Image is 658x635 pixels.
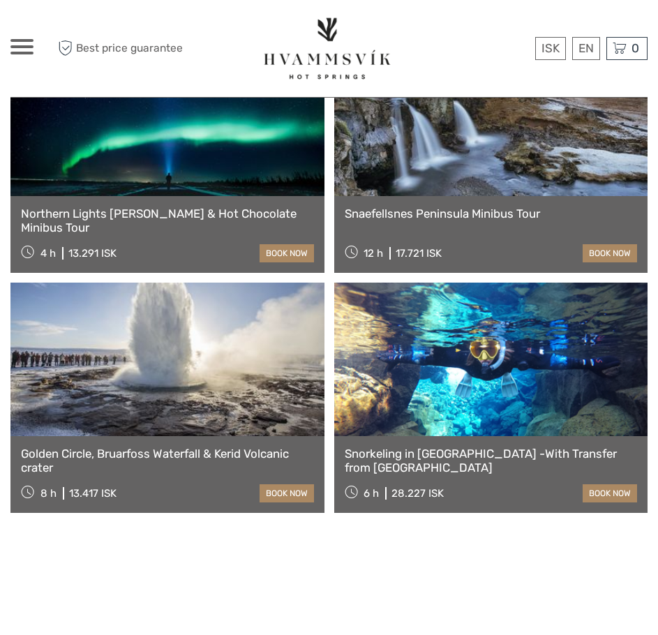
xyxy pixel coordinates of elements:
a: book now [583,484,637,502]
span: 8 h [40,487,57,500]
button: Open LiveChat chat widget [160,22,177,38]
span: ISK [541,41,560,55]
img: 3060-fc9f4620-2ca8-4157-96cf-ff9fd7402a81_logo_big.png [261,14,394,83]
a: Snaefellsnes Peninsula Minibus Tour [345,207,638,221]
span: Best price guarantee [54,37,183,60]
a: book now [260,484,314,502]
span: 12 h [364,247,383,260]
div: 13.417 ISK [69,487,117,500]
div: 13.291 ISK [68,247,117,260]
span: 6 h [364,487,379,500]
div: 17.721 ISK [396,247,442,260]
a: book now [583,244,637,262]
div: EN [572,37,600,60]
span: 0 [629,41,641,55]
a: Northern Lights [PERSON_NAME] & Hot Chocolate Minibus Tour [21,207,314,235]
div: 28.227 ISK [391,487,444,500]
a: Snorkeling in [GEOGRAPHIC_DATA] -With Transfer from [GEOGRAPHIC_DATA] [345,447,638,475]
span: 4 h [40,247,56,260]
a: Golden Circle, Bruarfoss Waterfall & Kerid Volcanic crater [21,447,314,475]
p: We're away right now. Please check back later! [20,24,158,36]
a: book now [260,244,314,262]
